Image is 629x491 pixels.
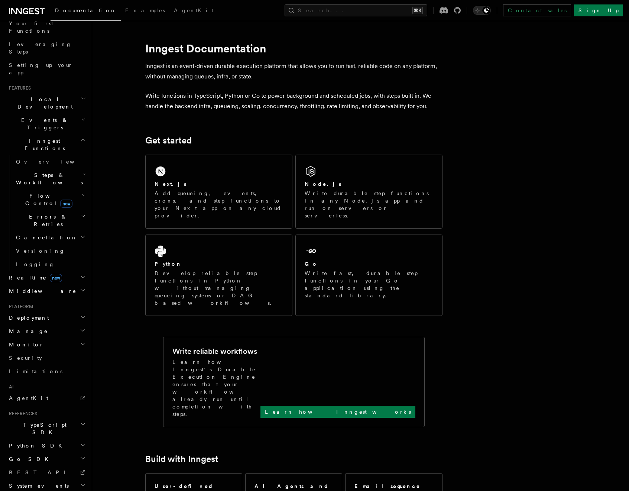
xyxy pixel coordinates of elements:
span: Platform [6,304,33,310]
span: Errors & Retries [13,213,81,228]
span: Security [9,355,42,361]
span: Flow Control [13,192,82,207]
button: Deployment [6,311,87,324]
a: Next.jsAdd queueing, events, crons, and step functions to your Next app on any cloud provider. [145,155,292,229]
span: Steps & Workflows [13,171,83,186]
button: Cancellation [13,231,87,244]
span: AI [6,384,14,390]
a: AgentKit [169,2,218,20]
p: Develop reliable step functions in Python without managing queueing systems or DAG based workflows. [155,269,283,307]
span: Inngest Functions [6,137,80,152]
h2: Python [155,260,182,268]
span: Logging [16,261,55,267]
button: Steps & Workflows [13,168,87,189]
button: Monitor [6,338,87,351]
span: Monitor [6,341,44,348]
a: Examples [121,2,169,20]
span: Manage [6,327,48,335]
span: Features [6,85,31,91]
a: Versioning [13,244,87,258]
span: System events [6,482,69,490]
a: Get started [145,135,192,146]
p: Add queueing, events, crons, and step functions to your Next app on any cloud provider. [155,190,283,219]
button: Python SDK [6,439,87,452]
button: Events & Triggers [6,113,87,134]
a: Node.jsWrite durable step functions in any Node.js app and run on servers or serverless. [295,155,442,229]
h2: Go [305,260,318,268]
a: Documentation [51,2,121,21]
span: TypeScript SDK [6,421,80,436]
span: new [50,274,62,282]
a: PythonDevelop reliable step functions in Python without managing queueing systems or DAG based wo... [145,235,292,316]
span: Setting up your app [9,62,73,75]
h2: Email sequence [354,482,421,490]
a: Leveraging Steps [6,38,87,58]
span: Leveraging Steps [9,41,72,55]
span: References [6,411,37,417]
button: Errors & Retries [13,210,87,231]
span: Events & Triggers [6,116,81,131]
span: new [60,200,72,208]
span: Local Development [6,96,81,110]
a: Limitations [6,365,87,378]
span: Documentation [55,7,116,13]
a: Contact sales [503,4,571,16]
span: Python SDK [6,442,67,449]
kbd: ⌘K [412,7,423,14]
a: AgentKit [6,391,87,405]
h2: Next.js [155,180,187,188]
a: Security [6,351,87,365]
button: Realtimenew [6,271,87,284]
button: Middleware [6,284,87,298]
button: Inngest Functions [6,134,87,155]
span: AgentKit [9,395,48,401]
a: Setting up your app [6,58,87,79]
button: Search...⌘K [285,4,427,16]
span: Versioning [16,248,65,254]
h2: Node.js [305,180,341,188]
h1: Inngest Documentation [145,42,442,55]
p: Learn how Inngest's Durable Execution Engine ensures that your workflow already run until complet... [172,358,260,418]
a: Your first Functions [6,17,87,38]
span: Realtime [6,274,62,281]
div: Inngest Functions [6,155,87,271]
p: Write functions in TypeScript, Python or Go to power background and scheduled jobs, with steps bu... [145,91,442,112]
button: Local Development [6,93,87,113]
span: Cancellation [13,234,77,241]
a: REST API [6,466,87,479]
span: AgentKit [174,7,213,13]
span: Middleware [6,287,77,295]
button: Toggle dark mode [473,6,491,15]
span: Limitations [9,368,62,374]
span: Go SDK [6,455,53,463]
p: Write durable step functions in any Node.js app and run on servers or serverless. [305,190,433,219]
a: Overview [13,155,87,168]
button: Manage [6,324,87,338]
button: TypeScript SDK [6,418,87,439]
p: Learn how Inngest works [265,408,411,416]
p: Write fast, durable step functions in your Go application using the standard library. [305,269,433,299]
a: Sign Up [574,4,623,16]
a: Learn how Inngest works [260,406,415,418]
span: Deployment [6,314,49,322]
button: Flow Controlnew [13,189,87,210]
span: Overview [16,159,93,165]
span: Examples [125,7,165,13]
a: Build with Inngest [145,454,218,464]
a: Logging [13,258,87,271]
span: REST API [9,469,72,475]
p: Inngest is an event-driven durable execution platform that allows you to run fast, reliable code ... [145,61,442,82]
h2: Write reliable workflows [172,346,257,356]
button: Go SDK [6,452,87,466]
a: GoWrite fast, durable step functions in your Go application using the standard library. [295,235,442,316]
